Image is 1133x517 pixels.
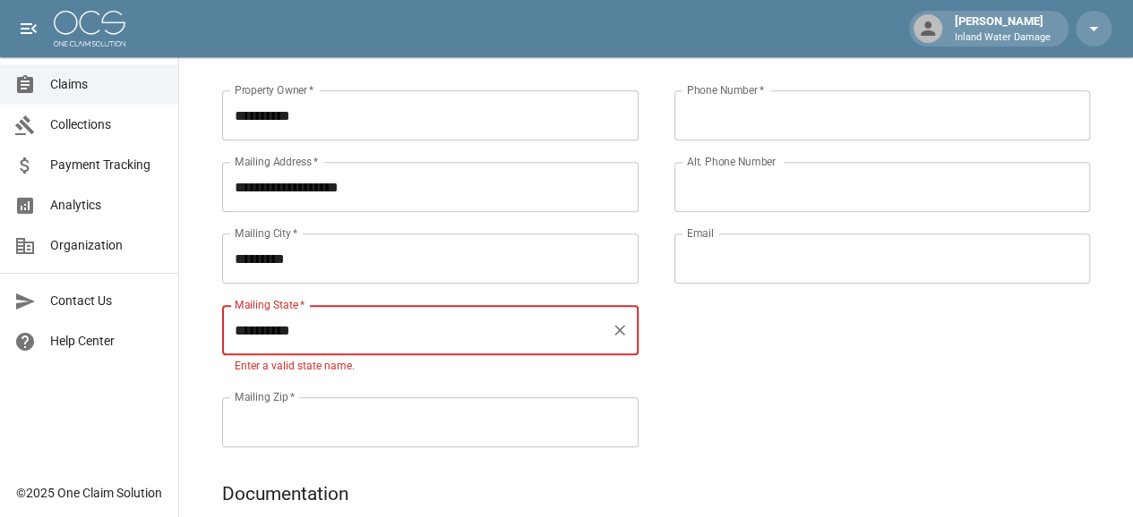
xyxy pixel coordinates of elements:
span: Claims [50,75,164,94]
span: Organization [50,236,164,255]
img: ocs-logo-white-transparent.png [54,11,125,47]
button: Clear [607,318,632,343]
span: Payment Tracking [50,156,164,174]
span: Analytics [50,196,164,215]
label: Phone Number [687,82,764,97]
span: Help Center [50,332,164,351]
label: Mailing Address [235,154,318,169]
label: Mailing State [235,297,305,312]
span: Collections [50,115,164,134]
p: Enter a valid state name. [235,358,626,376]
label: Property Owner [235,82,314,97]
p: Inland Water Damage [955,30,1051,46]
div: © 2025 One Claim Solution [16,484,162,502]
div: [PERSON_NAME] [948,13,1058,45]
button: open drawer [11,11,47,47]
span: Contact Us [50,292,164,310]
label: Alt. Phone Number [687,154,776,169]
label: Mailing City [235,225,298,241]
label: Email [687,225,714,241]
label: Mailing Zip [235,389,296,404]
